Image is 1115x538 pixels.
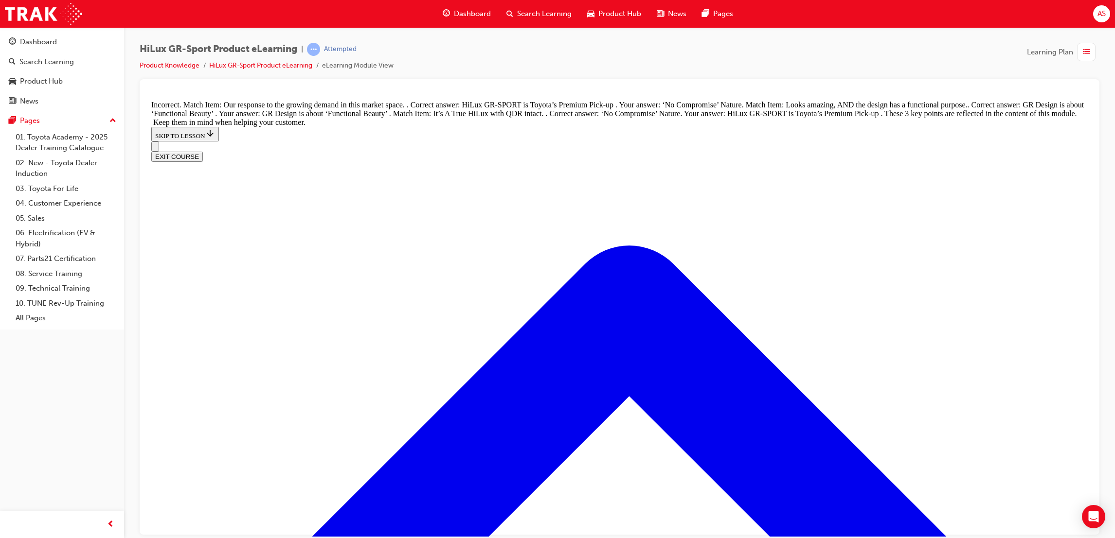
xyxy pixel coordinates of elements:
a: car-iconProduct Hub [579,4,649,24]
span: guage-icon [443,8,450,20]
span: AS [1097,8,1106,19]
a: 03. Toyota For Life [12,181,120,196]
span: News [668,8,686,19]
span: | [301,44,303,55]
button: EXIT COURSE [4,55,55,65]
div: Incorrect. Match Item: ​Our response to the growing demand in this market space. . Correct answer... [4,4,940,30]
div: Search Learning [19,56,74,68]
div: Open Intercom Messenger [1082,505,1105,528]
a: news-iconNews [649,4,694,24]
button: Open navigation menu [4,45,12,55]
a: HiLux GR-Sport Product eLearning [209,61,312,69]
a: News [4,92,120,110]
img: Trak [5,3,82,25]
span: pages-icon [9,117,16,125]
span: prev-icon [107,519,114,531]
a: 09. Technical Training [12,281,120,296]
span: pages-icon [702,8,709,20]
a: All Pages [12,311,120,326]
a: 05. Sales [12,211,120,226]
a: Product Hub [4,72,120,90]
a: Dashboard [4,33,120,51]
a: search-iconSearch Learning [499,4,579,24]
button: Pages [4,112,120,130]
span: Dashboard [454,8,491,19]
a: 08. Service Training [12,266,120,281]
div: Pages [20,115,40,126]
span: Pages [713,8,733,19]
div: Product Hub [20,76,63,87]
span: Search Learning [517,8,572,19]
a: Product Knowledge [140,61,199,69]
span: car-icon [9,77,16,86]
span: search-icon [506,8,513,20]
a: 06. Electrification (EV & Hybrid) [12,226,120,251]
button: Learning Plan [1027,43,1099,61]
a: pages-iconPages [694,4,741,24]
span: learningRecordVerb_ATTEMPT-icon [307,43,320,56]
span: search-icon [9,58,16,67]
span: news-icon [657,8,664,20]
span: news-icon [9,97,16,106]
div: News [20,96,38,107]
a: 02. New - Toyota Dealer Induction [12,156,120,181]
nav: Navigation menu [4,45,940,65]
span: HiLux GR-Sport Product eLearning [140,44,297,55]
a: 01. Toyota Academy - 2025 Dealer Training Catalogue [12,130,120,156]
button: AS [1093,5,1110,22]
div: Dashboard [20,36,57,48]
a: guage-iconDashboard [435,4,499,24]
span: SKIP TO LESSON [8,35,68,43]
span: Learning Plan [1027,47,1073,58]
div: Attempted [324,45,357,54]
span: list-icon [1083,46,1090,58]
a: 07. Parts21 Certification [12,251,120,266]
a: 04. Customer Experience [12,196,120,211]
a: Search Learning [4,53,120,71]
span: Product Hub [598,8,641,19]
span: up-icon [109,115,116,127]
button: DashboardSearch LearningProduct HubNews [4,31,120,112]
span: guage-icon [9,38,16,47]
li: eLearning Module View [322,60,394,71]
span: car-icon [587,8,594,20]
button: SKIP TO LESSON [4,30,72,45]
a: 10. TUNE Rev-Up Training [12,296,120,311]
